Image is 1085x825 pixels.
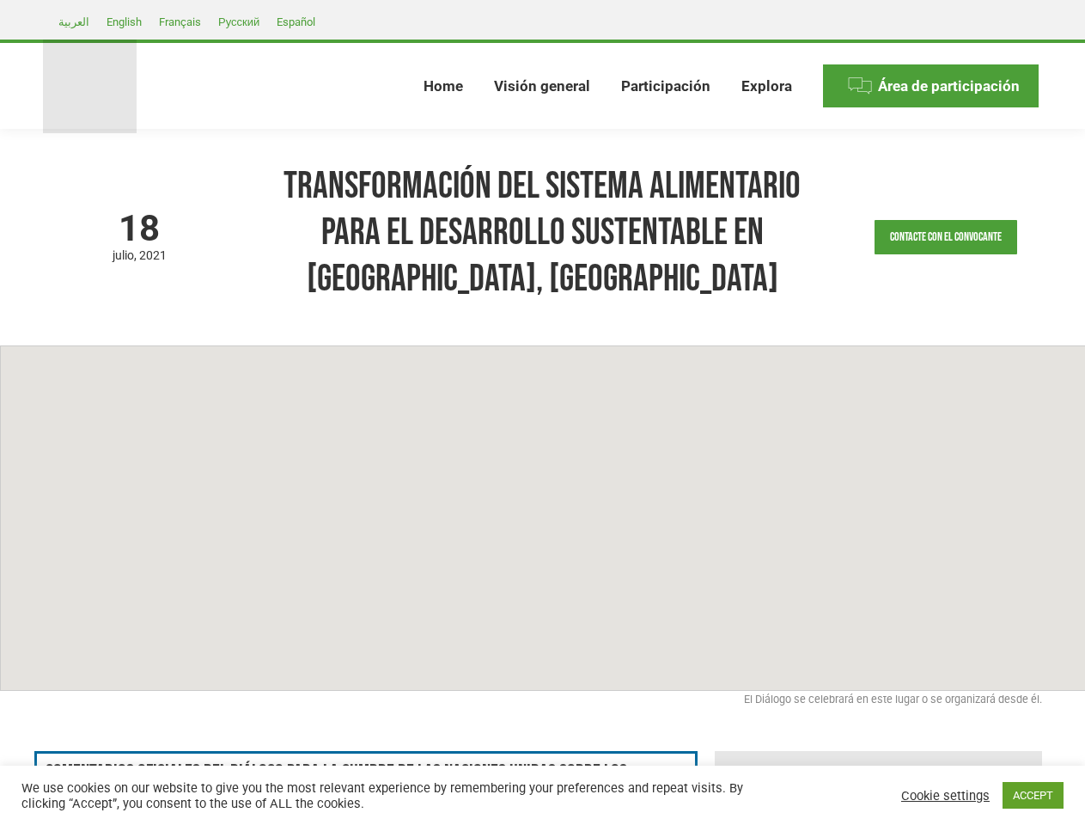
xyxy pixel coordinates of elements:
[253,163,832,302] h1: Transformación del Sistema alimentario para el desarrollo sustentable en [GEOGRAPHIC_DATA], [GEOG...
[494,77,590,95] span: Visión general
[621,77,710,95] span: Participación
[43,40,137,133] img: Food Systems Summit Dialogues
[424,77,463,95] span: Home
[741,77,792,95] span: Explora
[878,77,1020,95] span: Área de participación
[1003,782,1064,809] a: ACCEPT
[113,248,139,262] span: julio
[58,15,89,28] span: العربية
[277,15,315,28] span: Español
[210,11,268,32] a: Русский
[107,15,142,28] span: English
[159,15,201,28] span: Français
[21,780,751,811] div: We use cookies on our website to give you the most relevant experience by remembering your prefer...
[98,11,150,32] a: English
[901,788,990,804] a: Cookie settings
[46,762,686,804] h3: Comentarios oficiales del Diálogo para la Cumbre de las Naciones Unidas sobre los Sistemas Alimen...
[150,11,210,32] a: Français
[875,220,1017,254] a: Contacte con el convocante
[218,15,259,28] span: Русский
[43,691,1042,717] div: El Diálogo se celebrará en este lugar o se organizará desde él.
[43,211,236,247] span: 18
[847,73,873,99] img: Menu icon
[139,248,167,262] span: 2021
[50,11,98,32] a: العربية
[268,11,324,32] a: Español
